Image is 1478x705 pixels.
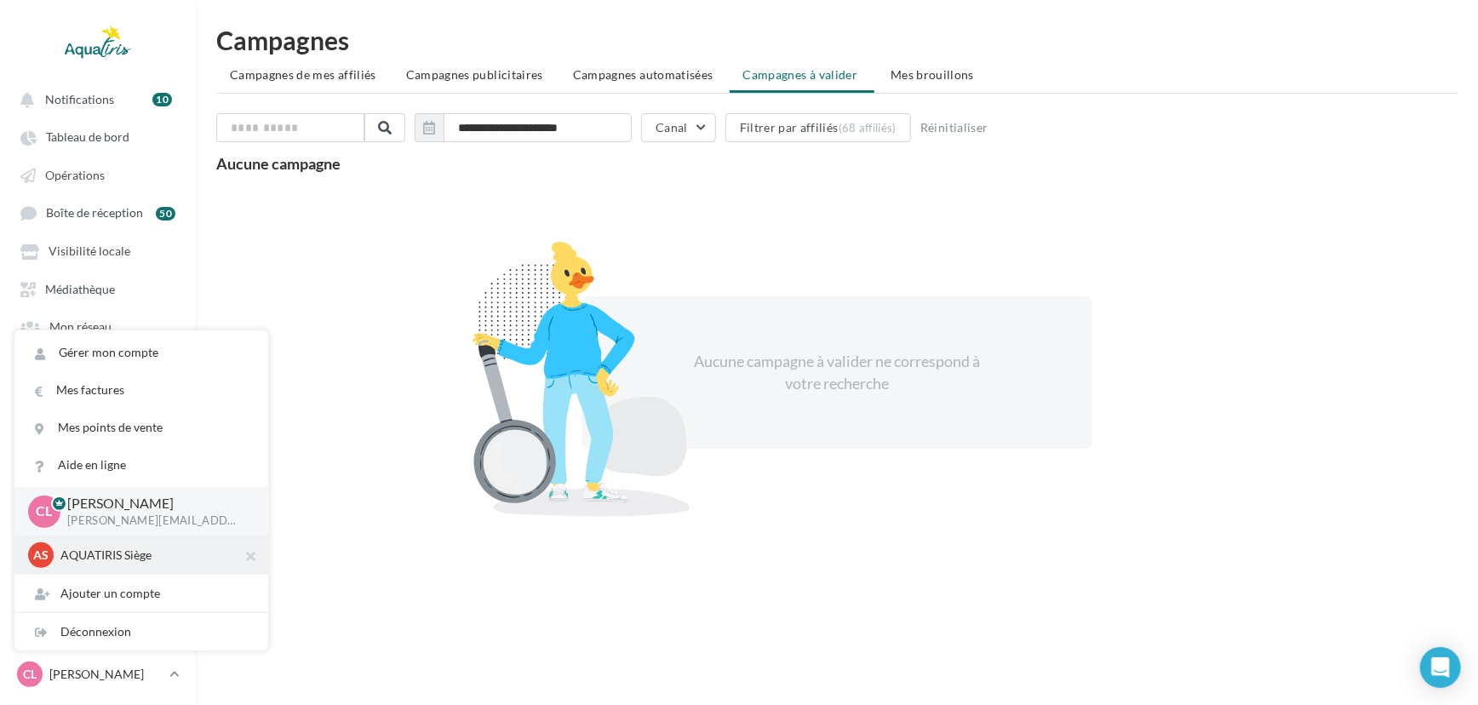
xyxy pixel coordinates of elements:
div: 10 [152,93,172,106]
button: Canal [641,113,716,142]
a: Aide en ligne [14,446,268,484]
span: Boîte de réception [46,206,143,221]
button: Réinitialiser [914,117,995,138]
span: Mon réseau [49,320,112,335]
span: Aucune campagne [216,154,341,173]
span: Opérations [45,168,105,182]
span: Médiathèque [45,282,115,296]
p: [PERSON_NAME][EMAIL_ADDRESS][DOMAIN_NAME] [67,513,241,529]
span: CL [23,666,37,683]
a: Boîte de réception 50 [10,197,186,228]
p: [PERSON_NAME] [67,494,241,513]
span: Visibilité locale [49,244,130,259]
a: Mes points de vente [14,409,268,446]
span: Notifications [45,92,114,106]
a: Visibilité locale [10,235,186,266]
h1: Campagnes [216,27,1458,53]
span: Campagnes automatisées [573,67,713,82]
a: Boutique en ligne [10,387,186,416]
a: Mes factures [14,371,268,409]
span: Campagnes de mes affiliés [230,67,376,82]
div: Ajouter un compte [14,575,268,612]
div: Aucune campagne à valider ne correspond à votre recherche [690,351,983,394]
button: Notifications 10 [10,83,179,114]
p: [PERSON_NAME] [49,666,163,683]
span: Tableau de bord [46,130,129,145]
span: Mes brouillons [891,67,974,82]
a: Tableau de bord [10,121,186,152]
span: Campagnes publicitaires [406,67,543,82]
a: Opérations [10,159,186,190]
div: Open Intercom Messenger [1420,647,1461,688]
span: CL [37,502,53,521]
span: AS [33,547,49,564]
p: AQUATIRIS Siège [60,547,248,564]
a: Gérer mon compte [14,334,268,371]
div: (68 affiliés) [839,121,897,135]
a: Campagnes 1 [10,349,186,380]
div: Déconnexion [14,613,268,651]
button: Filtrer par affiliés(68 affiliés) [725,113,911,142]
a: Médiathèque [10,273,186,304]
a: Mon réseau [10,311,186,341]
a: CL [PERSON_NAME] [14,658,182,691]
div: 50 [156,207,175,221]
